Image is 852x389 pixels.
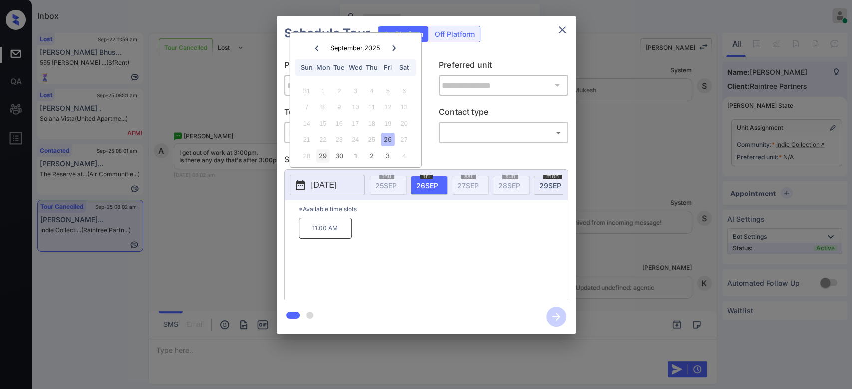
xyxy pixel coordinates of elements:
[379,26,428,42] div: On Platform
[316,133,330,146] div: Not available Monday, September 22nd, 2025
[332,61,346,74] div: Tue
[300,84,313,98] div: Not available Sunday, August 31st, 2025
[332,117,346,130] div: Not available Tuesday, September 16th, 2025
[397,149,411,163] div: Not available Saturday, October 4th, 2025
[332,84,346,98] div: Not available Tuesday, September 2nd, 2025
[397,100,411,114] div: Not available Saturday, September 13th, 2025
[284,153,568,169] p: Select slot
[300,117,313,130] div: Not available Sunday, September 14th, 2025
[365,84,378,98] div: Not available Thursday, September 4th, 2025
[284,106,414,122] p: Tour type
[293,83,418,164] div: month 2025-09
[397,117,411,130] div: Not available Saturday, September 20th, 2025
[330,44,380,52] div: September , 2025
[300,61,313,74] div: Sun
[397,84,411,98] div: Not available Saturday, September 6th, 2025
[539,181,561,190] span: 29 SEP
[300,149,313,163] div: Not available Sunday, September 28th, 2025
[332,100,346,114] div: Not available Tuesday, September 9th, 2025
[316,117,330,130] div: Not available Monday, September 15th, 2025
[381,100,395,114] div: Not available Friday, September 12th, 2025
[290,175,365,195] button: [DATE]
[300,100,313,114] div: Not available Sunday, September 7th, 2025
[439,59,568,75] p: Preferred unit
[552,20,572,40] button: close
[543,173,562,179] span: mon
[397,133,411,146] div: Not available Saturday, September 27th, 2025
[284,59,414,75] p: Preferred community
[349,100,362,114] div: Not available Wednesday, September 10th, 2025
[277,16,378,51] h2: Schedule Tour
[349,117,362,130] div: Not available Wednesday, September 17th, 2025
[349,149,362,163] div: Choose Wednesday, October 1st, 2025
[316,149,330,163] div: Choose Monday, September 29th, 2025
[411,176,448,195] div: date-select
[311,179,337,191] p: [DATE]
[381,84,395,98] div: Not available Friday, September 5th, 2025
[349,133,362,146] div: Not available Wednesday, September 24th, 2025
[316,61,330,74] div: Mon
[316,100,330,114] div: Not available Monday, September 8th, 2025
[332,133,346,146] div: Not available Tuesday, September 23rd, 2025
[365,100,378,114] div: Not available Thursday, September 11th, 2025
[430,26,480,42] div: Off Platform
[439,106,568,122] p: Contact type
[397,61,411,74] div: Sat
[365,117,378,130] div: Not available Thursday, September 18th, 2025
[365,149,378,163] div: Choose Thursday, October 2nd, 2025
[299,200,568,218] p: *Available time slots
[365,61,378,74] div: Thu
[349,61,362,74] div: Wed
[381,149,395,163] div: Choose Friday, October 3rd, 2025
[332,149,346,163] div: Choose Tuesday, September 30th, 2025
[287,124,411,141] div: In Person
[381,117,395,130] div: Not available Friday, September 19th, 2025
[381,61,395,74] div: Fri
[381,133,395,146] div: Choose Friday, September 26th, 2025
[416,181,438,190] span: 26 SEP
[365,133,378,146] div: Not available Thursday, September 25th, 2025
[420,173,433,179] span: fri
[349,84,362,98] div: Not available Wednesday, September 3rd, 2025
[316,84,330,98] div: Not available Monday, September 1st, 2025
[300,133,313,146] div: Not available Sunday, September 21st, 2025
[534,176,570,195] div: date-select
[299,218,352,239] p: 11:00 AM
